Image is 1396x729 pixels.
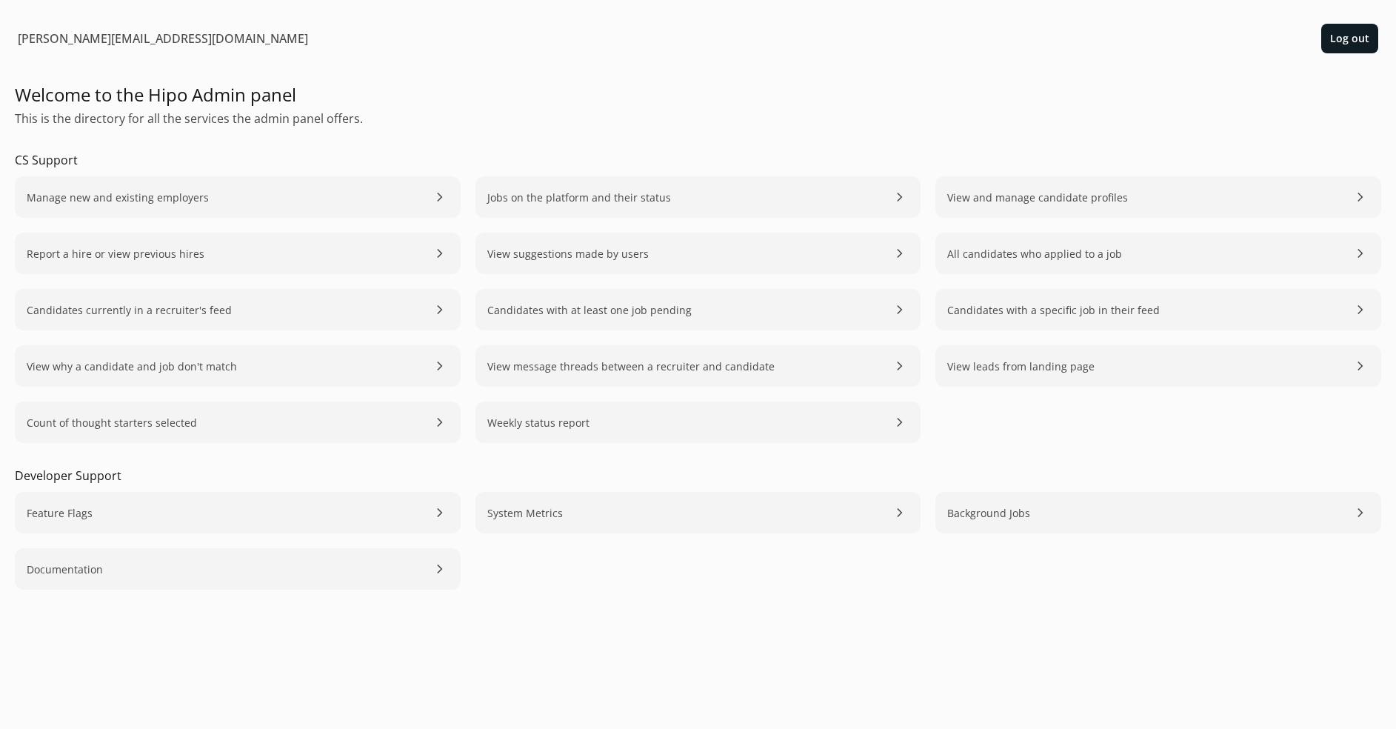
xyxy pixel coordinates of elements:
span: Documentation [27,562,103,577]
span: View why a candidate and job don't match [27,359,237,374]
span: Count of thought starters selected [27,415,197,430]
span: chevron_right [1352,301,1369,319]
a: View why a candidate and job don't match chevron_right [15,345,461,387]
p: This is the directory for all the services the admin panel offers. [15,110,1381,127]
a: Report a hire or view previous hires chevron_right [15,233,461,274]
span: Jobs on the platform and their status [487,190,671,205]
span: View leads from landing page [947,359,1095,374]
span: View suggestions made by users [487,246,649,262]
a: Weekly status report chevron_right [475,402,921,443]
a: Candidates currently in a recruiter's feed chevron_right [15,289,461,330]
a: Candidates with a specific job in their feed chevron_right [935,289,1381,330]
span: chevron_right [431,560,449,578]
span: Candidates with at least one job pending [487,302,692,318]
span: chevron_right [891,188,909,206]
span: chevron_right [891,504,909,522]
h1: Welcome to the Hipo Admin panel [15,83,1381,107]
span: chevron_right [431,413,449,431]
span: chevron_right [1352,244,1369,262]
a: View message threads between a recruiter and candidate chevron_right [475,345,921,387]
span: chevron_right [431,188,449,206]
span: System Metrics [487,505,563,521]
span: chevron_right [431,301,449,319]
a: Manage new and existing employers chevron_right [15,176,461,218]
span: Report a hire or view previous hires [27,246,204,262]
span: chevron_right [891,357,909,375]
span: chevron_right [891,413,909,431]
span: chevron_right [431,357,449,375]
span: View message threads between a recruiter and candidate [487,359,775,374]
span: chevron_right [1352,188,1369,206]
span: Manage new and existing employers [27,190,209,205]
span: chevron_right [891,301,909,319]
a: System Metrics chevron_right [475,492,921,533]
a: All candidates who applied to a job chevron_right [935,233,1381,274]
h2: CS Support [15,151,1381,169]
a: Documentation chevron_right [15,548,461,590]
span: chevron_right [1352,357,1369,375]
a: Feature Flags chevron_right [15,492,461,533]
a: Jobs on the platform and their status chevron_right [475,176,921,218]
span: Candidates currently in a recruiter's feed [27,302,232,318]
span: All candidates who applied to a job [947,246,1122,262]
a: Candidates with at least one job pending chevron_right [475,289,921,330]
span: Feature Flags [27,505,93,521]
span: View and manage candidate profiles [947,190,1128,205]
a: Background Jobs chevron_right [935,492,1381,533]
span: [PERSON_NAME][EMAIL_ADDRESS][DOMAIN_NAME] [18,30,308,47]
span: chevron_right [431,244,449,262]
a: View leads from landing page chevron_right [935,345,1381,387]
span: chevron_right [1352,504,1369,522]
a: Count of thought starters selected chevron_right [15,402,461,443]
a: View and manage candidate profiles chevron_right [935,176,1381,218]
span: Background Jobs [947,505,1030,521]
span: Candidates with a specific job in their feed [947,302,1160,318]
h2: Developer Support [15,467,1381,485]
span: Weekly status report [487,415,590,430]
span: chevron_right [431,504,449,522]
a: View suggestions made by users chevron_right [475,233,921,274]
button: Log out [1321,24,1378,53]
span: chevron_right [891,244,909,262]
